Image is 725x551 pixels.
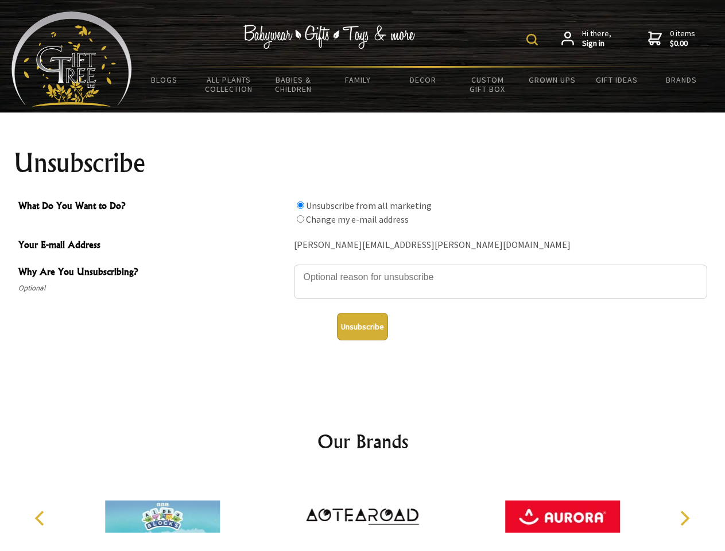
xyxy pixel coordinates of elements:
span: Your E-mail Address [18,238,288,254]
a: Custom Gift Box [455,68,520,101]
label: Unsubscribe from all marketing [306,200,432,211]
strong: $0.00 [670,38,695,49]
label: Change my e-mail address [306,214,409,225]
h2: Our Brands [23,428,703,455]
input: What Do You Want to Do? [297,201,304,209]
h1: Unsubscribe [14,149,712,177]
strong: Sign in [582,38,611,49]
span: What Do You Want to Do? [18,199,288,215]
a: Babies & Children [261,68,326,101]
button: Next [672,506,697,531]
img: product search [526,34,538,45]
span: Optional [18,281,288,295]
textarea: Why Are You Unsubscribing? [294,265,707,299]
span: Why Are You Unsubscribing? [18,265,288,281]
div: [PERSON_NAME][EMAIL_ADDRESS][PERSON_NAME][DOMAIN_NAME] [294,236,707,254]
a: Grown Ups [519,68,584,92]
span: 0 items [670,28,695,49]
a: BLOGS [132,68,197,92]
a: Hi there,Sign in [561,29,611,49]
input: What Do You Want to Do? [297,215,304,223]
button: Unsubscribe [337,313,388,340]
button: Previous [29,506,54,531]
a: Decor [390,68,455,92]
a: Gift Ideas [584,68,649,92]
span: Hi there, [582,29,611,49]
a: Brands [649,68,714,92]
img: Babyware - Gifts - Toys and more... [11,11,132,107]
a: Family [326,68,391,92]
img: Babywear - Gifts - Toys & more [243,25,416,49]
a: All Plants Collection [197,68,262,101]
a: 0 items$0.00 [648,29,695,49]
